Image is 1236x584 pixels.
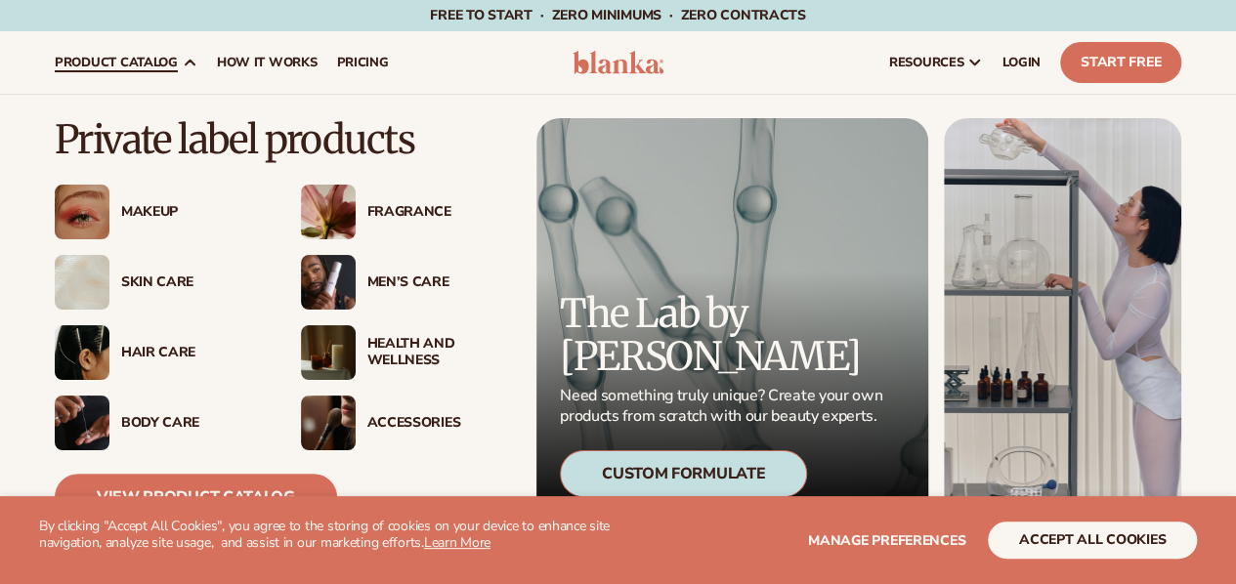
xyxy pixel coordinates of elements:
[301,325,356,380] img: Candles and incense on table.
[988,521,1197,559] button: accept all cookies
[55,185,109,239] img: Female with glitter eye makeup.
[367,415,508,432] div: Accessories
[121,204,262,221] div: Makeup
[367,336,508,369] div: Health And Wellness
[879,31,993,94] a: resources
[121,274,262,291] div: Skin Care
[55,474,337,521] a: View Product Catalog
[301,325,508,380] a: Candles and incense on table. Health And Wellness
[424,533,490,552] a: Learn More
[808,521,965,559] button: Manage preferences
[560,386,888,427] p: Need something truly unique? Create your own products from scratch with our beauty experts.
[326,31,398,94] a: pricing
[808,531,965,550] span: Manage preferences
[55,255,262,310] a: Cream moisturizer swatch. Skin Care
[301,396,508,450] a: Female with makeup brush. Accessories
[55,255,109,310] img: Cream moisturizer swatch.
[430,6,805,24] span: Free to start · ZERO minimums · ZERO contracts
[560,292,888,378] p: The Lab by [PERSON_NAME]
[207,31,327,94] a: How It Works
[536,118,928,521] a: Microscopic product formula. The Lab by [PERSON_NAME] Need something truly unique? Create your ow...
[45,31,207,94] a: product catalog
[301,396,356,450] img: Female with makeup brush.
[889,55,963,70] span: resources
[55,55,178,70] span: product catalog
[367,204,508,221] div: Fragrance
[121,415,262,432] div: Body Care
[55,396,109,450] img: Male hand applying moisturizer.
[301,255,356,310] img: Male holding moisturizer bottle.
[217,55,318,70] span: How It Works
[55,185,262,239] a: Female with glitter eye makeup. Makeup
[121,345,262,361] div: Hair Care
[367,274,508,291] div: Men’s Care
[301,185,508,239] a: Pink blooming flower. Fragrance
[301,185,356,239] img: Pink blooming flower.
[560,450,807,497] div: Custom Formulate
[1002,55,1041,70] span: LOGIN
[55,118,507,161] p: Private label products
[55,396,262,450] a: Male hand applying moisturizer. Body Care
[993,31,1050,94] a: LOGIN
[573,51,664,74] img: logo
[39,519,618,552] p: By clicking "Accept All Cookies", you agree to the storing of cookies on your device to enhance s...
[336,55,388,70] span: pricing
[55,325,262,380] a: Female hair pulled back with clips. Hair Care
[944,118,1181,521] img: Female in lab with equipment.
[301,255,508,310] a: Male holding moisturizer bottle. Men’s Care
[55,325,109,380] img: Female hair pulled back with clips.
[1060,42,1181,83] a: Start Free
